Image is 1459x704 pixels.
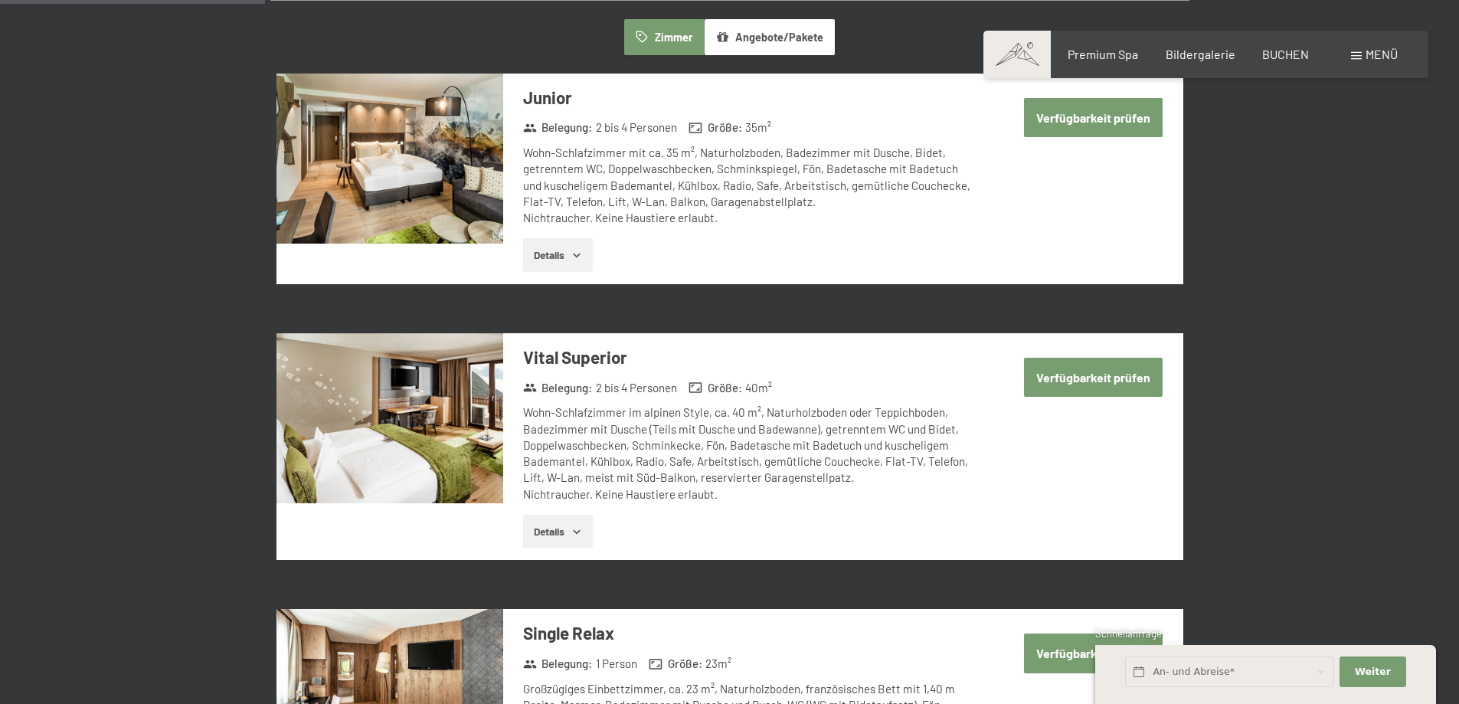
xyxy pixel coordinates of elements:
a: Premium Spa [1068,47,1138,61]
img: mss_renderimg.php [276,333,503,503]
strong: Belegung : [523,656,593,672]
span: Weiter [1355,665,1391,679]
button: Angebote/Pakete [705,19,835,54]
span: 23 m² [705,656,731,672]
strong: Belegung : [523,380,593,396]
h3: Single Relax [523,621,979,645]
div: Wohn-Schlafzimmer im alpinen Style, ca. 40 m², Naturholzboden oder Teppichboden, Badezimmer mit D... [523,404,979,503]
strong: Größe : [689,380,742,396]
span: 2 bis 4 Personen [596,380,677,396]
button: Details [523,238,593,272]
h3: Vital Superior [523,345,979,369]
span: 35 m² [745,120,771,136]
strong: Belegung : [523,120,593,136]
button: Zimmer [624,19,704,54]
span: Schnellanfrage [1095,627,1162,640]
button: Verfügbarkeit prüfen [1024,358,1163,397]
a: Bildergalerie [1166,47,1235,61]
span: 1 Person [596,656,637,672]
a: BUCHEN [1262,47,1309,61]
h3: Junior [523,86,979,110]
button: Details [523,515,593,548]
img: mss_renderimg.php [276,74,503,244]
button: Verfügbarkeit prüfen [1024,98,1163,137]
span: 2 bis 4 Personen [596,120,677,136]
span: Menü [1366,47,1398,61]
button: Weiter [1340,657,1405,688]
div: Wohn-Schlafzimmer mit ca. 35 m², Naturholzboden, Badezimmer mit Dusche, Bidet, getrenntem WC, Dop... [523,145,979,226]
button: Verfügbarkeit prüfen [1024,634,1163,673]
span: 40 m² [745,380,772,396]
strong: Größe : [689,120,742,136]
strong: Größe : [649,656,702,672]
